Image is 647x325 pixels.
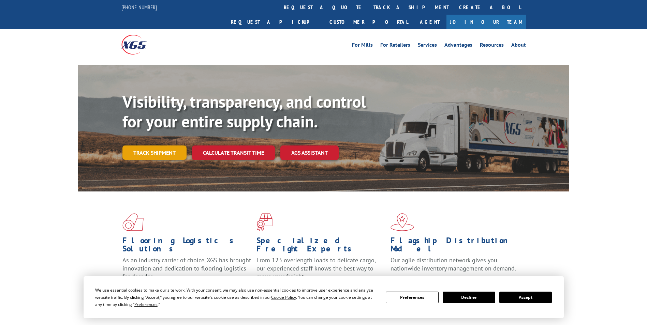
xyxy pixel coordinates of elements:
span: As an industry carrier of choice, XGS has brought innovation and dedication to flooring logistics... [122,256,251,280]
a: Resources [480,42,504,50]
a: Track shipment [122,145,187,160]
a: For Retailers [380,42,410,50]
button: Decline [443,292,495,303]
a: Agent [413,15,446,29]
a: XGS ASSISTANT [280,145,339,160]
h1: Flagship Distribution Model [391,236,519,256]
span: Our agile distribution network gives you nationwide inventory management on demand. [391,256,516,272]
a: [PHONE_NUMBER] [121,4,157,11]
a: Join Our Team [446,15,526,29]
a: Customer Portal [324,15,413,29]
a: Calculate transit time [192,145,275,160]
button: Accept [499,292,552,303]
span: Cookie Policy [271,294,296,300]
img: xgs-icon-flagship-distribution-model-red [391,213,414,231]
img: xgs-icon-total-supply-chain-intelligence-red [122,213,144,231]
button: Preferences [386,292,438,303]
div: We use essential cookies to make our site work. With your consent, we may also use non-essential ... [95,287,378,308]
h1: Specialized Freight Experts [256,236,385,256]
img: xgs-icon-focused-on-flooring-red [256,213,273,231]
p: From 123 overlength loads to delicate cargo, our experienced staff knows the best way to move you... [256,256,385,287]
a: Services [418,42,437,50]
a: Request a pickup [226,15,324,29]
h1: Flooring Logistics Solutions [122,236,251,256]
div: Cookie Consent Prompt [84,276,564,318]
span: Preferences [134,301,158,307]
a: About [511,42,526,50]
a: Advantages [444,42,472,50]
a: For Mills [352,42,373,50]
b: Visibility, transparency, and control for your entire supply chain. [122,91,366,132]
